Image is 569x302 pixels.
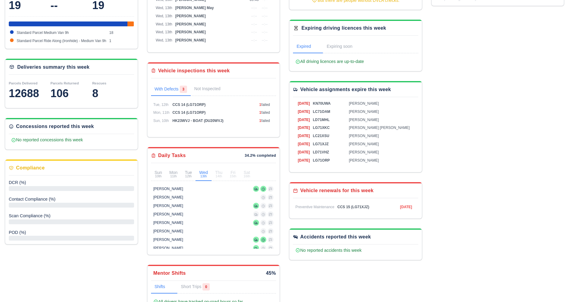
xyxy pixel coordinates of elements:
td: 1 [108,37,134,45]
span: [PERSON_NAME] [349,118,379,122]
small: 12th [185,175,192,178]
span: [PERSON_NAME] [PERSON_NAME] [349,126,410,130]
span: [PERSON_NAME] [349,158,379,162]
span: [DATE] [298,118,310,122]
span: --:-- [262,38,268,42]
span: [PERSON_NAME] [175,30,206,34]
div: Expiring driving licences this week [301,25,386,32]
div: [PERSON_NAME] [153,212,183,217]
span: No reported accidents this week [295,248,362,253]
td: 18 [108,29,134,37]
span: [DATE] [298,110,310,114]
td: failed [258,101,276,109]
div: Tue [185,170,192,178]
div: Delivery Completion Rate [9,196,134,203]
span: --:-- [251,6,257,10]
span: --:-- [251,14,257,18]
div: [PERSON_NAME] [153,237,183,242]
a: Short Trips [177,281,214,294]
span: [DATE] [298,134,310,138]
span: --:-- [251,30,257,34]
div: 106 [51,87,92,100]
span: [PERSON_NAME] [349,150,379,154]
small: 15th [230,175,236,178]
span: 1 [259,110,261,115]
small: 16th [244,175,250,178]
small: Parcels Delivered [9,81,38,85]
span: No reported concessions this week [11,137,83,142]
div: [PERSON_NAME] [153,186,183,191]
span: [PERSON_NAME] [175,14,206,18]
span: 1 [259,103,261,107]
div: [PERSON_NAME] [153,195,183,200]
span: Standard Parcel Ride Along (Ironhide) - Medium Van 9h [17,39,106,43]
div: Vehicle inspections this week [158,67,230,74]
span: Wed, 13th [156,14,172,18]
span: [DATE] [298,158,310,162]
span: [PERSON_NAME] [175,38,206,42]
span: LC21XSU [313,134,329,138]
div: [PERSON_NAME] [153,220,183,225]
small: Rescues [92,81,107,85]
span: Wed, 13th [156,38,172,42]
span: CCS 14 (LG71ORP) [173,110,206,115]
div: Vehicle renewals for this week [300,187,373,194]
span: --:-- [251,38,257,42]
span: LD71MHL [313,118,330,122]
div: 8 [92,87,134,100]
a: Not Inspected [191,83,224,95]
span: --:-- [262,22,268,26]
span: [DATE] [400,205,412,209]
span: Preventive Maintenance [295,205,334,209]
a: With Defects [151,83,191,96]
span: LG71XJZ [313,142,329,146]
div: 34.2% completed [245,153,276,158]
div: 45% [266,270,276,277]
div: Standard Parcel Ride Along (Ironhide) - Medium Van 9h [127,21,134,26]
span: --:-- [262,6,268,10]
a: Expiring soon [323,41,364,53]
div: Thu [215,170,222,178]
span: --:-- [251,22,257,26]
span: HK23WVJ - BOAT (DU20WVJ) [173,119,223,123]
span: Wed, 13th [156,30,172,34]
span: [DATE] [298,126,310,130]
span: LC71OAM [313,110,330,114]
span: LG71ORP [313,158,330,162]
span: Wed, 13th [156,22,172,26]
span: [PERSON_NAME] [349,101,379,106]
span: [PERSON_NAME] [175,22,206,26]
td: failed [258,117,276,125]
span: Wed, 13th [156,6,172,10]
div: Mentor Shifts [153,270,186,277]
div: Daily Tasks [158,152,186,159]
div: Compliance [16,164,45,172]
span: [PERSON_NAME] [349,134,379,138]
span: 0 [202,283,210,291]
span: CCS 15 (LG71XJZ) [337,205,369,209]
span: [PERSON_NAME] [349,142,379,146]
span: Tue, 12th [153,103,169,107]
iframe: Chat Widget [460,232,569,302]
span: 1 [259,119,261,123]
div: Delivery Completion Rate [9,229,134,236]
div: Mon [169,170,177,178]
span: Mon, 11th [153,110,169,115]
span: KN70UWA [313,101,331,106]
div: 12688 [9,87,51,100]
div: Deliveries summary this week [17,64,90,71]
span: 3 [180,86,187,93]
span: [DATE] [298,150,310,154]
span: [PERSON_NAME] [349,110,379,114]
a: Expired [293,41,323,53]
span: LD71VHZ [313,150,329,154]
div: Accidents reported this week [300,233,371,241]
span: [DATE] [298,142,310,146]
small: 10th [155,175,162,178]
small: Parcels Returned [51,81,79,85]
small: 11th [169,175,177,178]
div: Vehicle assignments expire this week [300,86,391,93]
span: All driving licences are up-to-date [295,59,364,64]
div: Sat [244,170,250,178]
